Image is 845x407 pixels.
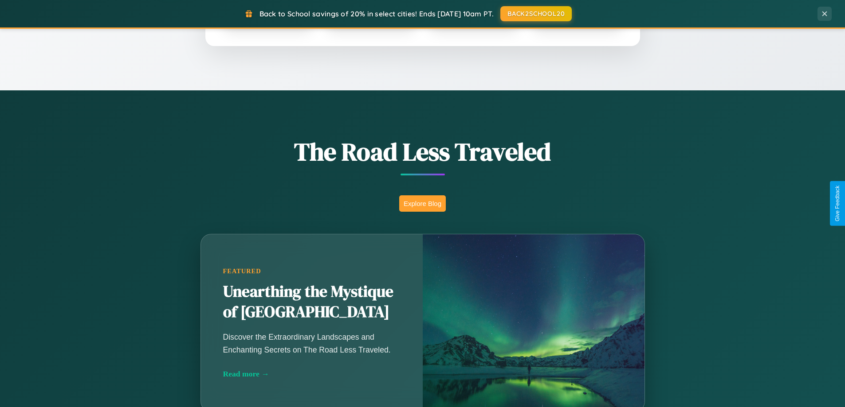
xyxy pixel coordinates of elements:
[399,195,446,212] button: Explore Blog
[223,282,401,322] h2: Unearthing the Mystique of [GEOGRAPHIC_DATA]
[259,9,494,18] span: Back to School savings of 20% in select cities! Ends [DATE] 10am PT.
[223,267,401,275] div: Featured
[223,369,401,379] div: Read more →
[223,331,401,356] p: Discover the Extraordinary Landscapes and Enchanting Secrets on The Road Less Traveled.
[500,6,572,21] button: BACK2SCHOOL20
[834,186,841,221] div: Give Feedback
[157,135,689,169] h1: The Road Less Traveled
